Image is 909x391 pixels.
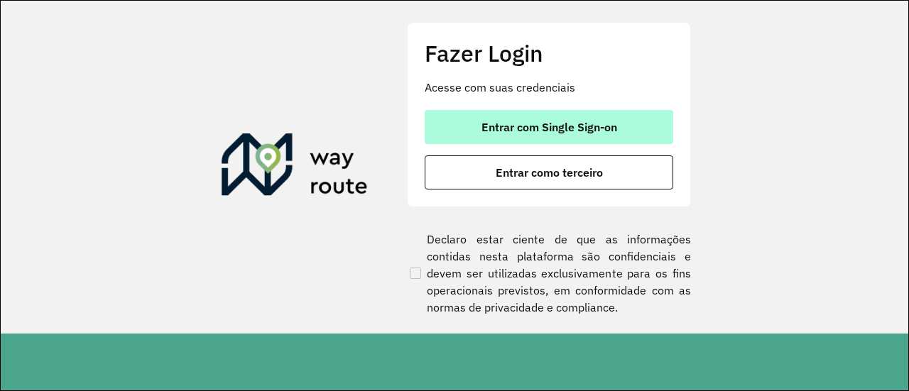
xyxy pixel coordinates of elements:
button: button [425,155,673,189]
h2: Fazer Login [425,40,673,67]
label: Declaro estar ciente de que as informações contidas nesta plataforma são confidenciais e devem se... [407,231,691,316]
span: Entrar como terceiro [496,167,603,178]
img: Roteirizador AmbevTech [222,133,368,202]
span: Entrar com Single Sign-on [481,121,617,133]
button: button [425,110,673,144]
p: Acesse com suas credenciais [425,79,673,96]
